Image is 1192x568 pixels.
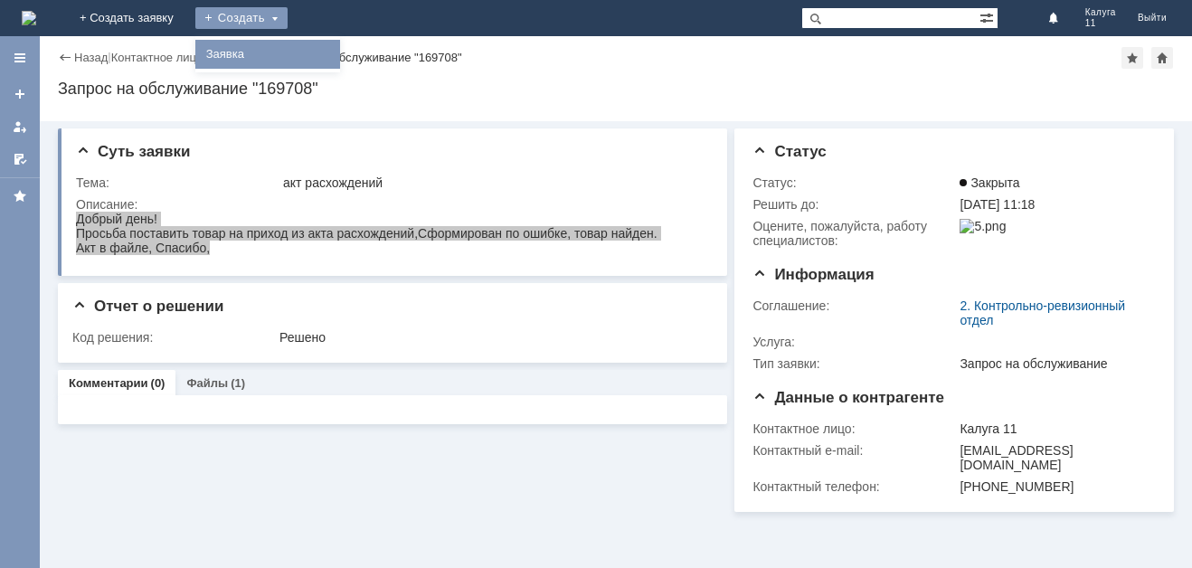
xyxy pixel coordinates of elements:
[279,330,703,345] div: Решено
[979,8,998,25] span: Расширенный поиск
[108,50,110,63] div: |
[960,479,1148,494] div: [PHONE_NUMBER]
[186,376,228,390] a: Файлы
[5,145,34,174] a: Мои согласования
[960,175,1019,190] span: Закрыта
[151,376,166,390] div: (0)
[22,11,36,25] img: logo
[5,80,34,109] a: Создать заявку
[752,219,956,248] div: Oцените, пожалуйста, работу специалистов:
[1085,7,1116,18] span: Калуга
[22,11,36,25] a: Перейти на домашнюю страницу
[752,298,956,313] div: Соглашение:
[72,330,276,345] div: Код решения:
[111,51,268,64] a: Контактное лицо "Калуга 11"
[5,112,34,141] a: Мои заявки
[1151,47,1173,69] div: Сделать домашней страницей
[752,356,956,371] div: Тип заявки:
[76,197,706,212] div: Описание:
[960,298,1125,327] a: 2. Контрольно-ревизионный отдел
[752,197,956,212] div: Решить до:
[960,421,1148,436] div: Калуга 11
[752,175,956,190] div: Статус:
[960,197,1035,212] span: [DATE] 11:18
[274,51,462,64] div: Запрос на обслуживание "169708"
[69,376,148,390] a: Комментарии
[231,376,245,390] div: (1)
[74,51,108,64] a: Назад
[195,7,288,29] div: Создать
[72,298,223,315] span: Отчет о решении
[960,443,1148,472] div: [EMAIL_ADDRESS][DOMAIN_NAME]
[752,479,956,494] div: Контактный телефон:
[283,175,703,190] div: акт расхождений
[960,219,1006,233] img: 5.png
[199,43,336,65] a: Заявка
[76,143,190,160] span: Суть заявки
[752,389,944,406] span: Данные о контрагенте
[960,356,1148,371] div: Запрос на обслуживание
[58,80,1174,98] div: Запрос на обслуживание "169708"
[752,266,874,283] span: Информация
[76,175,279,190] div: Тема:
[111,51,274,64] div: /
[1085,18,1116,29] span: 11
[752,335,956,349] div: Услуга:
[752,421,956,436] div: Контактное лицо:
[1121,47,1143,69] div: Добавить в избранное
[752,443,956,458] div: Контактный e-mail:
[752,143,826,160] span: Статус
